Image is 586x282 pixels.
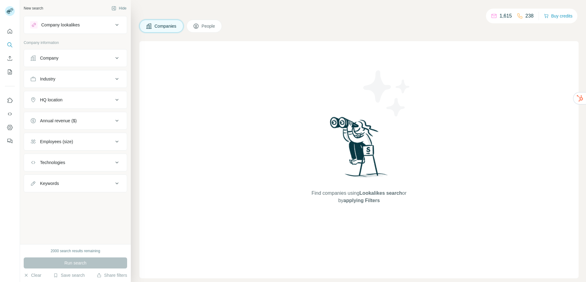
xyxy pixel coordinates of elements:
[40,55,58,61] div: Company
[155,23,177,29] span: Companies
[500,12,512,20] p: 1,615
[544,12,572,20] button: Buy credits
[24,176,127,191] button: Keywords
[310,190,408,204] span: Find companies using or by
[5,66,15,77] button: My lists
[40,97,62,103] div: HQ location
[40,159,65,166] div: Technologies
[24,6,43,11] div: New search
[40,118,77,124] div: Annual revenue ($)
[5,95,15,106] button: Use Surfe on LinkedIn
[24,134,127,149] button: Employees (size)
[202,23,216,29] span: People
[343,198,380,203] span: applying Filters
[40,76,55,82] div: Industry
[139,7,579,16] h4: Search
[40,180,59,186] div: Keywords
[24,72,127,86] button: Industry
[24,272,41,278] button: Clear
[24,40,127,45] p: Company information
[24,92,127,107] button: HQ location
[5,53,15,64] button: Enrich CSV
[24,155,127,170] button: Technologies
[5,122,15,133] button: Dashboard
[5,135,15,147] button: Feedback
[5,26,15,37] button: Quick start
[24,113,127,128] button: Annual revenue ($)
[525,12,534,20] p: 238
[41,22,80,28] div: Company lookalikes
[53,272,85,278] button: Save search
[24,51,127,65] button: Company
[5,39,15,50] button: Search
[359,190,402,196] span: Lookalikes search
[359,66,415,121] img: Surfe Illustration - Stars
[51,248,100,254] div: 2000 search results remaining
[327,115,391,184] img: Surfe Illustration - Woman searching with binoculars
[24,18,127,32] button: Company lookalikes
[40,139,73,145] div: Employees (size)
[107,4,131,13] button: Hide
[5,108,15,119] button: Use Surfe API
[97,272,127,278] button: Share filters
